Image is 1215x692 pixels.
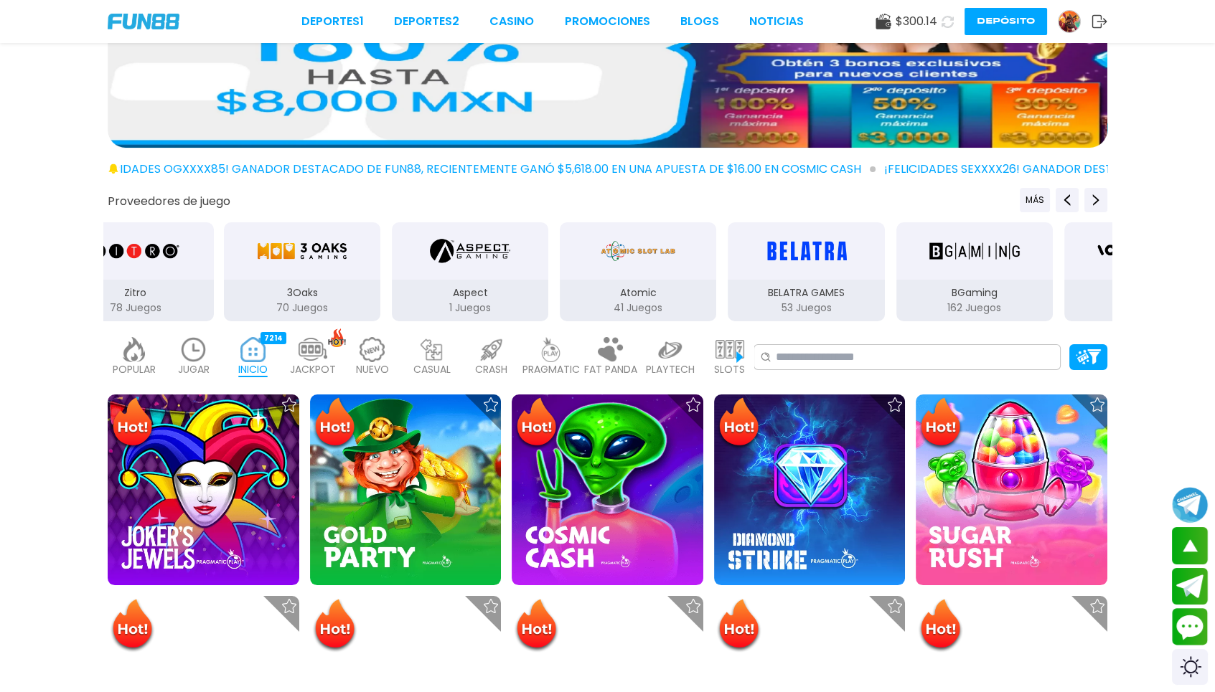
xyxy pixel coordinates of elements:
[90,231,180,271] img: Zitro
[716,396,762,452] img: Hot
[560,285,716,300] p: Atomic
[413,362,451,377] p: CASUAL
[565,13,650,30] a: Promociones
[238,362,268,377] p: INICIO
[1172,649,1208,685] div: Switch theme
[891,221,1059,323] button: BGaming
[1084,188,1107,212] button: Next providers
[1097,231,1188,271] img: Betgames
[1076,349,1101,364] img: Platform Filter
[537,337,566,362] img: pragmatic_light.webp
[475,362,507,377] p: CRASH
[311,396,358,452] img: Hot
[554,221,722,323] button: Atomic
[311,597,358,653] img: Hot
[386,221,554,323] button: Aspect
[430,231,510,271] img: Aspect
[512,394,703,586] img: Cosmic Cash
[965,8,1047,35] button: Depósito
[1059,11,1080,32] img: Avatar
[596,337,625,362] img: fat_panda_light.webp
[179,337,208,362] img: recent_light.webp
[929,231,1020,271] img: BGaming
[392,300,548,316] p: 1 Juegos
[722,221,890,323] button: BELATRA GAMES
[261,332,286,344] div: 7214
[513,597,560,653] img: Hot
[178,362,210,377] p: JUGAR
[418,337,446,362] img: casual_light.webp
[358,337,387,362] img: new_light.webp
[1172,608,1208,645] button: Contact customer service
[1020,188,1050,212] button: Previous providers
[301,13,364,30] a: Deportes1
[761,231,851,271] img: BELATRA GAMES
[113,362,156,377] p: POPULAR
[57,300,213,316] p: 78 Juegos
[394,13,459,30] a: Deportes2
[392,285,548,300] p: Aspect
[109,597,156,653] img: Hot
[749,13,804,30] a: NOTICIAS
[714,394,906,586] img: Diamond Strike
[680,13,719,30] a: BLOGS
[716,597,762,653] img: Hot
[57,285,213,300] p: Zitro
[1172,568,1208,605] button: Join telegram
[108,194,230,209] button: Proveedores de juego
[290,362,336,377] p: JACKPOT
[224,285,380,300] p: 3Oaks
[716,337,744,362] img: slots_light.webp
[218,221,386,323] button: 3Oaks
[1172,527,1208,564] button: scroll up
[917,597,964,653] img: Hot
[916,394,1107,586] img: Sugar Rush
[51,221,219,323] button: Zitro
[87,161,876,178] span: ¡FELICIDADES ogxxxx85! GANADOR DESTACADO DE FUN88, RECIENTEMENTE GANÓ $5,618.00 EN UNA APUESTA DE...
[896,300,1053,316] p: 162 Juegos
[560,300,716,316] p: 41 Juegos
[917,396,964,452] img: Hot
[120,337,149,362] img: popular_light.webp
[108,394,299,586] img: Joker's Jewels
[299,337,327,362] img: jackpot_light.webp
[646,362,695,377] p: PLAYTECH
[224,300,380,316] p: 70 Juegos
[728,285,884,300] p: BELATRA GAMES
[1056,188,1079,212] button: Previous providers
[598,231,678,271] img: Atomic
[489,13,534,30] a: CASINO
[656,337,685,362] img: playtech_light.webp
[522,362,580,377] p: PRAGMATIC
[257,231,347,271] img: 3Oaks
[477,337,506,362] img: crash_light.webp
[584,362,637,377] p: FAT PANDA
[728,300,884,316] p: 53 Juegos
[239,337,268,362] img: home_active.webp
[328,328,346,348] img: hot
[1058,10,1092,33] a: Avatar
[714,362,745,377] p: SLOTS
[108,14,179,29] img: Company Logo
[513,396,560,452] img: Hot
[310,394,502,586] img: Gold Party
[1172,486,1208,523] button: Join telegram channel
[896,285,1053,300] p: BGaming
[356,362,389,377] p: NUEVO
[896,13,937,30] span: $ 300.14
[109,396,156,452] img: Hot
